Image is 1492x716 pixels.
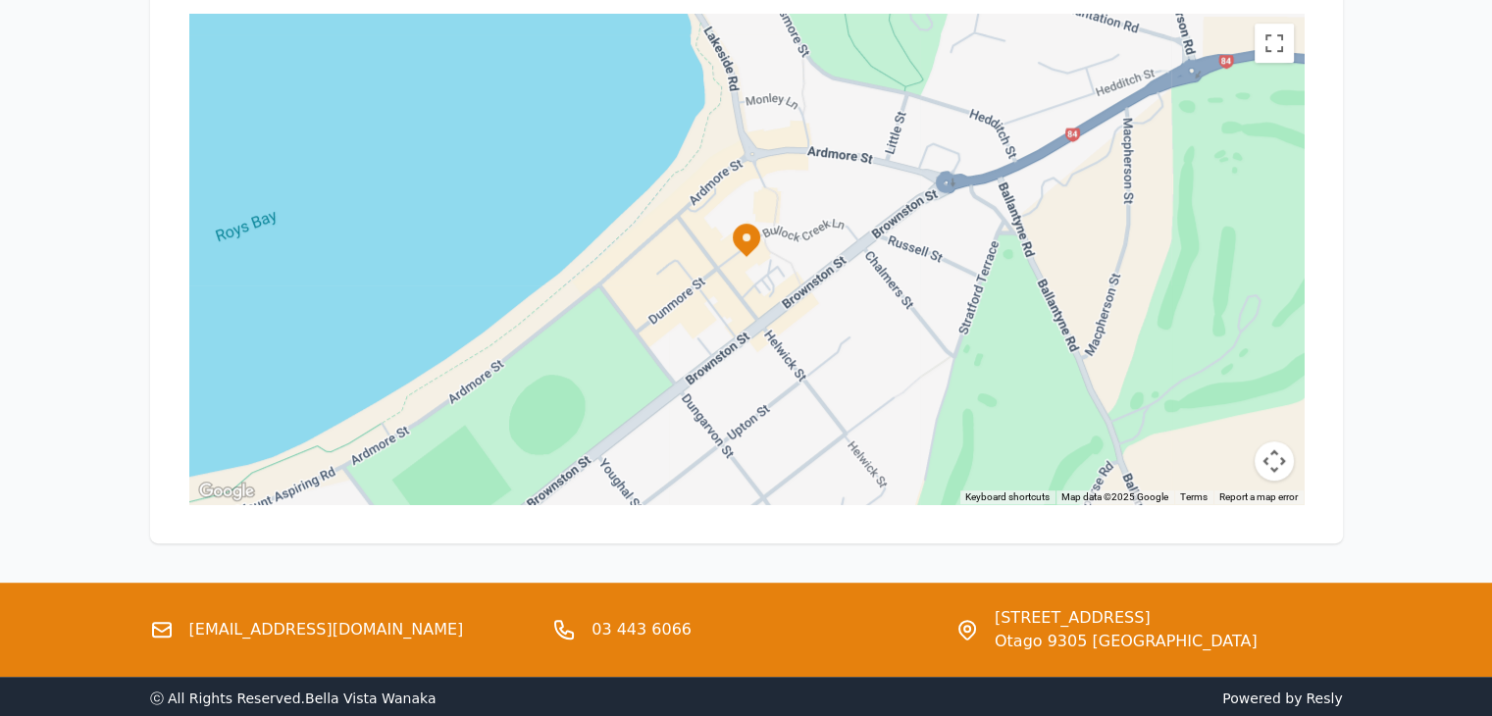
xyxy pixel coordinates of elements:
a: Report a map error [1219,491,1298,502]
a: Resly [1306,690,1342,706]
span: [STREET_ADDRESS] [995,606,1258,630]
button: Map camera controls [1255,441,1294,481]
a: Open this area in Google Maps (opens a new window) [194,479,259,504]
span: ⓒ All Rights Reserved. Bella Vista Wanaka [150,690,437,706]
span: Otago 9305 [GEOGRAPHIC_DATA] [995,630,1258,653]
a: Terms (opens in new tab) [1180,491,1208,502]
button: Keyboard shortcuts [965,490,1050,504]
button: Toggle fullscreen view [1255,24,1294,63]
a: [EMAIL_ADDRESS][DOMAIN_NAME] [189,618,464,641]
span: Map data ©2025 Google [1061,491,1168,502]
img: Google [194,479,259,504]
span: Powered by [754,689,1343,708]
a: 03 443 6066 [592,618,692,641]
